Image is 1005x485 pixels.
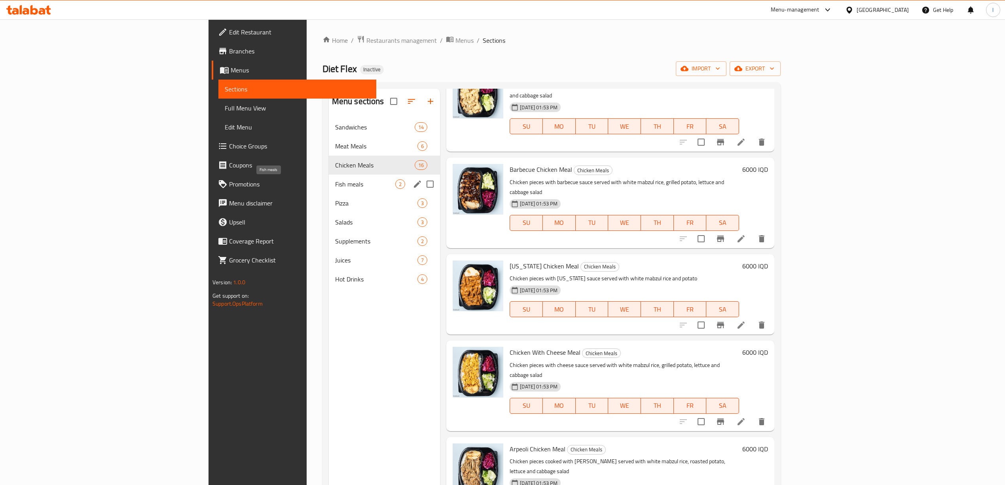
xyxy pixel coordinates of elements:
[212,194,376,213] a: Menu disclaimer
[641,118,674,134] button: TH
[418,276,427,283] span: 4
[582,349,620,358] span: Chicken Meals
[415,122,427,132] div: items
[736,137,746,147] a: Edit menu item
[677,304,703,315] span: FR
[212,251,376,270] a: Grocery Checklist
[329,137,440,156] div: Meat Meals6
[693,413,709,430] span: Select to update
[771,5,819,15] div: Menu-management
[574,165,612,175] div: Chicken Meals
[517,383,561,390] span: [DATE] 01:53 PM
[576,301,609,317] button: TU
[212,42,376,61] a: Branches
[611,304,638,315] span: WE
[415,162,427,169] span: 16
[418,257,427,264] span: 7
[752,412,771,431] button: delete
[517,200,561,207] span: [DATE] 01:53 PM
[513,217,540,228] span: SU
[329,270,440,289] div: Hot Drinks4
[644,304,671,315] span: TH
[857,6,909,14] div: [GEOGRAPHIC_DATA]
[567,445,606,455] div: Chicken Meals
[411,178,423,190] button: edit
[229,198,370,208] span: Menu disclaimer
[417,274,427,284] div: items
[709,217,736,228] span: SA
[608,118,641,134] button: WE
[510,398,543,414] button: SU
[329,175,440,194] div: Fish meals2edit
[453,347,503,398] img: Chicken With Cheese Meal
[742,261,768,272] h6: 6000 IQD
[212,291,249,301] span: Get support on:
[752,133,771,152] button: delete
[581,262,619,271] span: Chicken Meals
[674,215,707,231] button: FR
[417,198,427,208] div: items
[992,6,994,14] span: l
[709,304,736,315] span: SA
[644,400,671,411] span: TH
[335,236,417,246] span: Supplements
[709,400,736,411] span: SA
[417,236,427,246] div: items
[395,179,405,189] div: items
[453,261,503,311] img: Texas Chicken Meal
[730,61,781,76] button: export
[736,64,774,74] span: export
[329,213,440,232] div: Salads3
[513,304,540,315] span: SU
[546,121,573,132] span: MO
[212,232,376,251] a: Coverage Report
[225,122,370,132] span: Edit Menu
[510,164,572,175] span: Barbecue Chicken Meal
[385,93,402,110] span: Select all sections
[674,301,707,317] button: FR
[453,164,503,215] img: Barbecue Chicken Meal
[546,217,573,228] span: MO
[510,215,543,231] button: SU
[418,143,427,150] span: 6
[517,104,561,111] span: [DATE] 01:53 PM
[674,398,707,414] button: FR
[229,141,370,151] span: Choice Groups
[212,277,232,287] span: Version:
[693,230,709,247] span: Select to update
[231,65,370,75] span: Menus
[510,301,543,317] button: SU
[418,219,427,226] span: 3
[483,36,505,45] span: Sections
[510,346,580,358] span: Chicken With Cheese Meal
[517,287,561,294] span: [DATE] 01:53 PM
[641,398,674,414] button: TH
[218,99,376,118] a: Full Menu View
[677,217,703,228] span: FR
[711,229,730,248] button: Branch-specific-item
[711,316,730,335] button: Branch-specific-item
[212,213,376,232] a: Upsell
[229,179,370,189] span: Promotions
[608,215,641,231] button: WE
[513,400,540,411] span: SU
[335,198,417,208] span: Pizza
[415,124,427,131] span: 14
[417,255,427,265] div: items
[742,164,768,175] h6: 6000 IQD
[510,274,739,283] p: Chicken pieces with [US_STATE] sauce served with white mabzul rice and potato
[233,277,245,287] span: 1.0.0
[335,122,415,132] div: Sandwiches
[417,217,427,227] div: items
[706,215,739,231] button: SA
[706,301,739,317] button: SA
[674,118,707,134] button: FR
[212,156,376,175] a: Coupons
[582,348,621,358] div: Chicken Meals
[608,301,641,317] button: WE
[225,84,370,94] span: Sections
[711,412,730,431] button: Branch-specific-item
[742,347,768,358] h6: 6000 IQD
